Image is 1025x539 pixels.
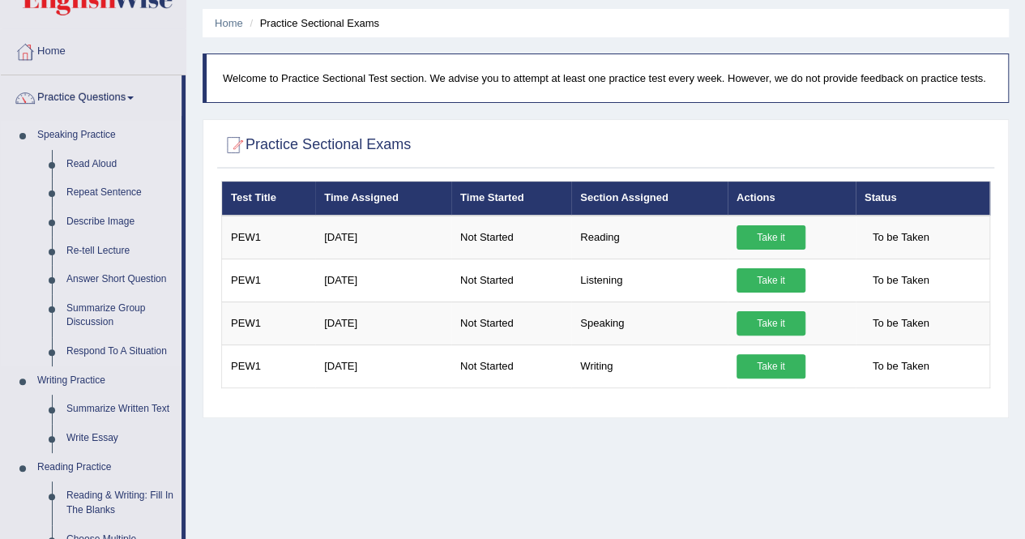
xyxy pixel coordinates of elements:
td: Writing [571,344,728,387]
td: [DATE] [315,216,451,259]
a: Describe Image [59,207,182,237]
th: Actions [728,182,856,216]
th: Section Assigned [571,182,728,216]
a: Home [1,29,186,70]
a: Home [215,17,243,29]
a: Writing Practice [30,366,182,396]
a: Summarize Group Discussion [59,294,182,337]
a: Re-tell Lecture [59,237,182,266]
a: Write Essay [59,424,182,453]
a: Reading & Writing: Fill In The Blanks [59,481,182,524]
a: Practice Questions [1,75,182,116]
span: To be Taken [865,268,937,293]
li: Practice Sectional Exams [246,15,379,31]
th: Time Started [451,182,571,216]
span: To be Taken [865,354,937,379]
td: PEW1 [222,259,316,302]
th: Test Title [222,182,316,216]
a: Reading Practice [30,453,182,482]
td: Not Started [451,259,571,302]
th: Status [856,182,990,216]
td: Listening [571,259,728,302]
span: To be Taken [865,225,937,250]
a: Answer Short Question [59,265,182,294]
td: Speaking [571,302,728,344]
a: Take it [737,311,805,336]
th: Time Assigned [315,182,451,216]
a: Take it [737,268,805,293]
td: Reading [571,216,728,259]
a: Respond To A Situation [59,337,182,366]
span: To be Taken [865,311,937,336]
td: PEW1 [222,302,316,344]
td: [DATE] [315,302,451,344]
td: [DATE] [315,344,451,387]
td: Not Started [451,302,571,344]
h2: Practice Sectional Exams [221,133,411,157]
a: Summarize Written Text [59,395,182,424]
td: Not Started [451,216,571,259]
a: Speaking Practice [30,121,182,150]
td: PEW1 [222,216,316,259]
td: PEW1 [222,344,316,387]
td: Not Started [451,344,571,387]
a: Repeat Sentence [59,178,182,207]
td: [DATE] [315,259,451,302]
a: Take it [737,354,805,379]
p: Welcome to Practice Sectional Test section. We advise you to attempt at least one practice test e... [223,71,992,86]
a: Read Aloud [59,150,182,179]
a: Take it [737,225,805,250]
